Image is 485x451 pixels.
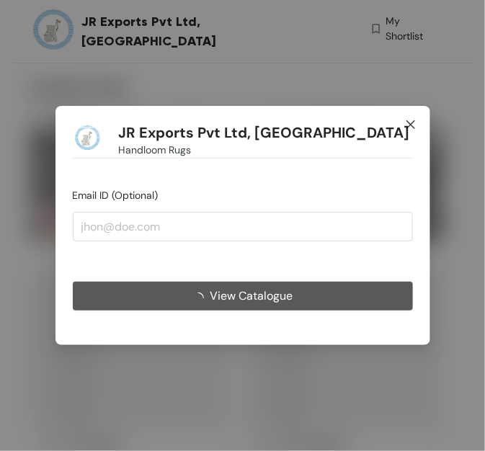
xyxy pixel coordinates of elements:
img: Buyer Portal [73,123,102,152]
span: Handloom Rugs [119,142,192,158]
span: loading [192,293,210,304]
span: View Catalogue [210,287,293,305]
input: jhon@doe.com [73,212,413,241]
button: Close [391,106,430,145]
span: close [405,119,417,130]
button: View Catalogue [73,282,413,311]
h1: JR Exports Pvt Ltd, [GEOGRAPHIC_DATA] [119,124,410,142]
span: Email ID (Optional) [73,189,159,202]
